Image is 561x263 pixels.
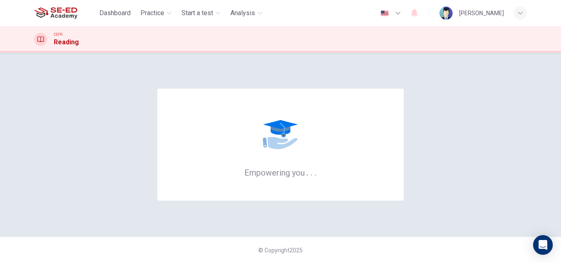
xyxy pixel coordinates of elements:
[459,8,504,18] div: [PERSON_NAME]
[96,6,134,21] button: Dashboard
[379,10,390,16] img: en
[230,8,255,18] span: Analysis
[439,7,453,20] img: Profile picture
[34,5,96,21] a: SE-ED Academy logo
[227,6,266,21] button: Analysis
[244,167,317,178] h6: Empowering you
[54,37,79,47] h1: Reading
[140,8,164,18] span: Practice
[34,5,77,21] img: SE-ED Academy logo
[258,247,303,254] span: © Copyright 2025
[99,8,131,18] span: Dashboard
[310,165,313,178] h6: .
[54,32,62,37] span: CEFR
[314,165,317,178] h6: .
[182,8,213,18] span: Start a test
[178,6,224,21] button: Start a test
[137,6,175,21] button: Practice
[306,165,309,178] h6: .
[533,235,553,255] div: Open Intercom Messenger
